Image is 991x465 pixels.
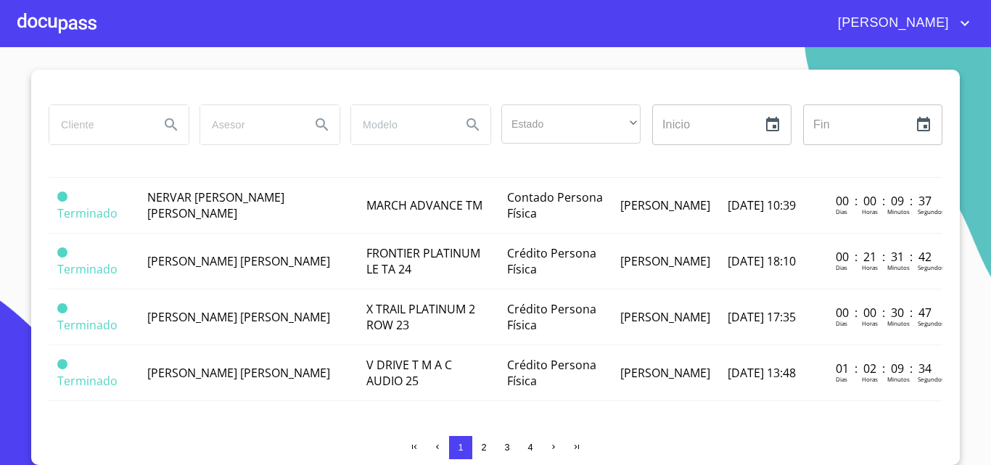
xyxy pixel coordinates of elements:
p: Segundos [918,263,945,271]
p: 00 : 00 : 30 : 47 [836,305,934,321]
p: Horas [862,263,878,271]
span: Terminado [57,317,118,333]
p: 00 : 21 : 31 : 42 [836,249,934,265]
span: Terminado [57,261,118,277]
span: [PERSON_NAME] [827,12,956,35]
span: [DATE] 13:48 [728,365,796,381]
span: [PERSON_NAME] [PERSON_NAME] [147,365,330,381]
p: Dias [836,207,847,215]
span: [PERSON_NAME] [PERSON_NAME] [147,309,330,325]
span: [PERSON_NAME] [PERSON_NAME] [147,253,330,269]
p: Segundos [918,319,945,327]
button: account of current user [827,12,974,35]
button: 2 [472,436,495,459]
span: Terminado [57,205,118,221]
p: Segundos [918,375,945,383]
span: Terminado [57,373,118,389]
span: Terminado [57,303,67,313]
span: [PERSON_NAME] [620,197,710,213]
span: NERVAR [PERSON_NAME] [PERSON_NAME] [147,189,284,221]
p: Horas [862,375,878,383]
button: 3 [495,436,519,459]
p: 00 : 00 : 09 : 37 [836,193,934,209]
p: 01 : 02 : 09 : 34 [836,361,934,376]
span: MARCH ADVANCE TM [366,197,482,213]
p: Minutos [887,263,910,271]
span: [PERSON_NAME] [620,365,710,381]
span: [DATE] 17:35 [728,309,796,325]
span: Terminado [57,247,67,258]
p: Minutos [887,375,910,383]
span: 2 [481,442,486,453]
div: ​ [501,104,641,144]
p: Horas [862,207,878,215]
span: [DATE] 18:10 [728,253,796,269]
p: Dias [836,319,847,327]
input: search [200,105,299,144]
button: Search [305,107,340,142]
p: Minutos [887,319,910,327]
p: Dias [836,263,847,271]
span: FRONTIER PLATINUM LE TA 24 [366,245,480,277]
span: 1 [458,442,463,453]
input: search [351,105,450,144]
span: V DRIVE T M A C AUDIO 25 [366,357,452,389]
span: X TRAIL PLATINUM 2 ROW 23 [366,301,475,333]
button: 4 [519,436,542,459]
span: [PERSON_NAME] [620,309,710,325]
p: Minutos [887,207,910,215]
span: [PERSON_NAME] [620,253,710,269]
button: Search [154,107,189,142]
span: Terminado [57,192,67,202]
button: Search [456,107,490,142]
button: 1 [449,436,472,459]
span: [DATE] 10:39 [728,197,796,213]
span: 3 [504,442,509,453]
p: Horas [862,319,878,327]
span: 4 [527,442,532,453]
span: Crédito Persona Física [507,301,596,333]
span: Crédito Persona Física [507,357,596,389]
span: Terminado [57,359,67,369]
input: search [49,105,148,144]
p: Segundos [918,207,945,215]
span: Contado Persona Física [507,189,603,221]
span: Crédito Persona Física [507,245,596,277]
p: Dias [836,375,847,383]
